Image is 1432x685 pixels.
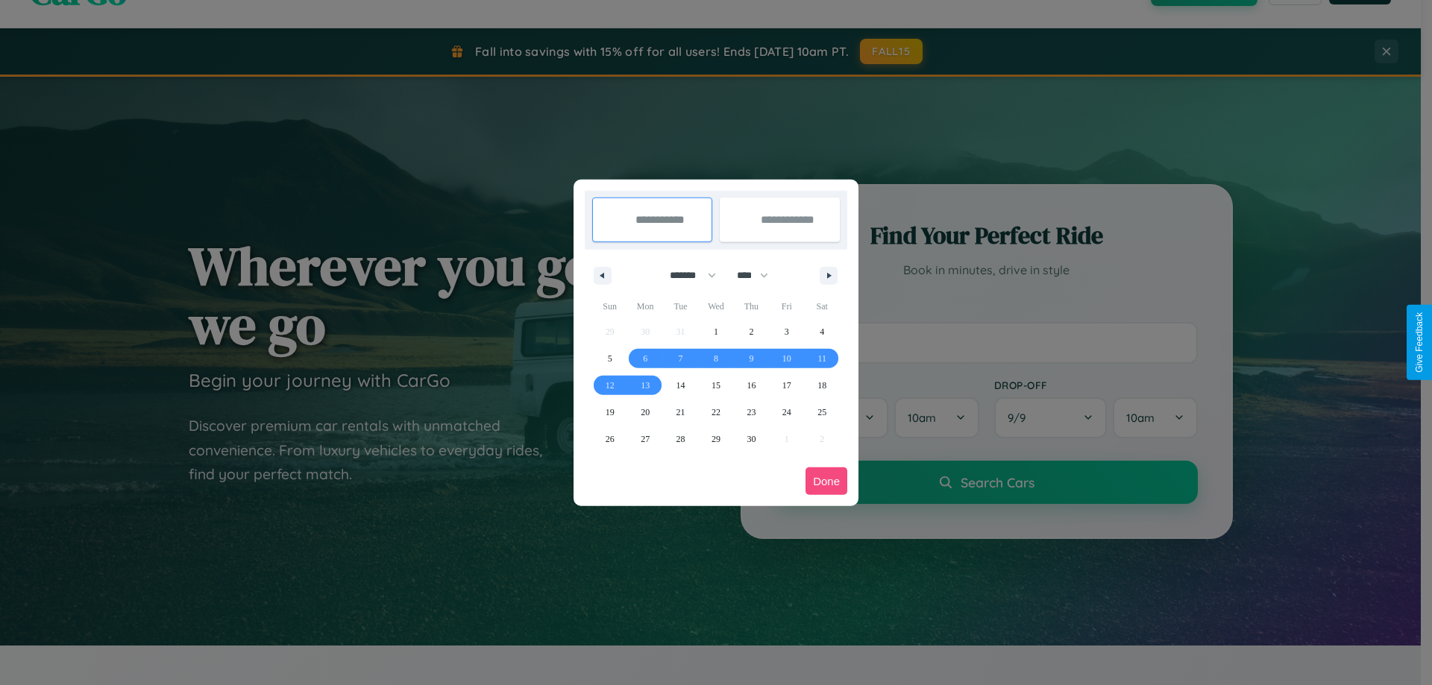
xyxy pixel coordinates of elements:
[747,372,756,399] span: 16
[817,372,826,399] span: 18
[592,426,627,452] button: 26
[714,318,718,345] span: 1
[805,467,847,495] button: Done
[734,426,769,452] button: 30
[782,399,791,426] span: 24
[698,294,733,318] span: Wed
[805,294,840,318] span: Sat
[782,372,791,399] span: 17
[627,399,662,426] button: 20
[712,399,720,426] span: 22
[734,294,769,318] span: Thu
[769,294,804,318] span: Fri
[676,372,685,399] span: 14
[734,372,769,399] button: 16
[608,345,612,372] span: 5
[698,372,733,399] button: 15
[805,372,840,399] button: 18
[734,345,769,372] button: 9
[817,399,826,426] span: 25
[820,318,824,345] span: 4
[712,372,720,399] span: 15
[663,399,698,426] button: 21
[676,399,685,426] span: 21
[592,372,627,399] button: 12
[698,345,733,372] button: 8
[769,345,804,372] button: 10
[627,345,662,372] button: 6
[592,345,627,372] button: 5
[698,318,733,345] button: 1
[592,294,627,318] span: Sun
[627,372,662,399] button: 13
[641,399,650,426] span: 20
[734,318,769,345] button: 2
[679,345,683,372] span: 7
[1414,312,1425,373] div: Give Feedback
[606,372,615,399] span: 12
[641,372,650,399] span: 13
[749,318,753,345] span: 2
[641,426,650,452] span: 27
[627,294,662,318] span: Mon
[606,426,615,452] span: 26
[769,318,804,345] button: 3
[805,399,840,426] button: 25
[643,345,647,372] span: 6
[663,294,698,318] span: Tue
[698,399,733,426] button: 22
[817,345,826,372] span: 11
[627,426,662,452] button: 27
[606,399,615,426] span: 19
[698,426,733,452] button: 29
[663,426,698,452] button: 28
[663,345,698,372] button: 7
[805,345,840,372] button: 11
[747,426,756,452] span: 30
[747,399,756,426] span: 23
[769,399,804,426] button: 24
[663,372,698,399] button: 14
[769,372,804,399] button: 17
[592,399,627,426] button: 19
[785,318,789,345] span: 3
[714,345,718,372] span: 8
[805,318,840,345] button: 4
[749,345,753,372] span: 9
[712,426,720,452] span: 29
[734,399,769,426] button: 23
[782,345,791,372] span: 10
[676,426,685,452] span: 28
